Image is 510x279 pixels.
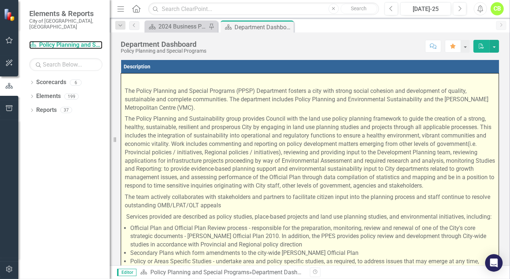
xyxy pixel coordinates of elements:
[60,107,72,113] div: 37
[130,224,495,249] li: Official Plan and Official Plan Review process - responsible for the preparation, monitoring, rev...
[121,48,206,54] div: Policy Planning and Special Programs
[36,92,61,101] a: Elements
[403,5,449,14] div: [DATE]-25
[158,22,207,31] div: 2024 Business Plan Quarterly Dashboard
[70,79,82,86] div: 6
[126,213,492,220] span: Services provided are described as policy studies, place-based projects and land use planning stu...
[491,2,504,15] button: CB
[351,5,367,11] span: Search
[125,113,495,192] p: The Policy Planning and Sustainability group provides Council with the land use policy planning f...
[117,269,136,276] span: Editor
[29,41,102,49] a: Policy Planning and Special Programs
[252,269,312,276] div: Department Dashboard
[29,18,102,30] small: City of [GEOGRAPHIC_DATA], [GEOGRAPHIC_DATA]
[125,165,474,181] span: rovide evidence-based planning support and environmental sustainability input to City departments...
[140,268,304,277] div: »
[125,86,495,114] p: The Policy Planning and Special Programs (PPSP) Department fosters a city with strong social cohe...
[125,192,495,211] p: The team actively collaborates with stakeholders and partners to facilitate citizen input into th...
[128,157,389,164] span: pplications for infrastructure projects proceeding by way of Environmental Assessment and required r
[235,23,292,32] div: Department Dashboard
[36,106,57,114] a: Reports
[125,174,494,189] span: ssessing performance of the Official Plan through data compilation of statistics and mapping and ...
[36,78,66,87] a: Scorecards
[130,249,495,257] li: Secondary Plans which form amendments to the city-wide [PERSON_NAME] Official Plan
[150,269,249,276] a: Policy Planning and Special Programs
[148,3,379,15] input: Search ClearPoint...
[125,149,477,164] span: eviewing and providing input to the Development Planning team, reviewing a
[64,93,79,99] div: 199
[212,140,468,147] span: ommenting and reporting on policy development matters emerging from other levels of government
[121,40,206,48] div: Department Dashboard
[400,2,451,15] button: [DATE]-25
[485,254,503,272] div: Open Intercom Messenger
[4,8,16,21] img: ClearPoint Strategy
[146,22,207,31] a: 2024 Business Plan Quarterly Dashboard
[125,140,477,156] span: (i.e. Provincial policies / initiatives, Regional policies / initiatives), r
[341,4,377,14] button: Search
[29,9,102,18] span: Elements & Reports
[29,58,102,71] input: Search Below...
